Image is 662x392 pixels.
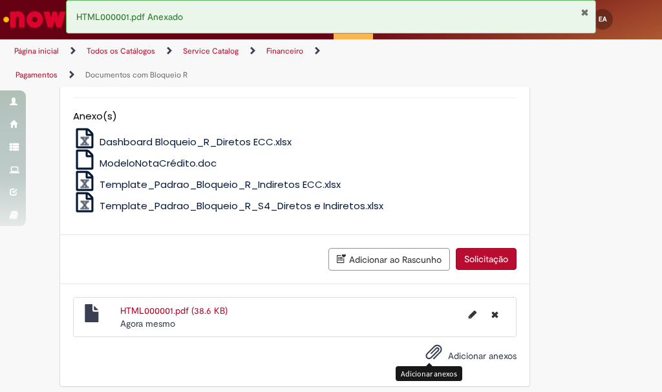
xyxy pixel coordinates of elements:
[396,366,462,381] div: Adicionar anexos
[87,46,155,56] a: Todos os Catálogos
[73,156,217,170] a: ModeloNotaCrédito.doc
[73,111,517,122] h5: Anexo(s)
[73,178,341,191] a: Template_Padrao_Bloqueio_R_Indiretos ECC.xlsx
[76,11,183,23] span: HTML000001.pdf Anexado
[266,46,303,56] a: Financeiro
[328,248,450,271] button: Adicionar ao Rascunho
[100,156,217,170] span: ModeloNotaCrédito.doc
[183,46,239,56] a: Service Catalog
[448,350,517,362] span: Adicionar anexos
[599,15,606,23] span: EA
[461,304,484,325] button: Editar nome de arquivo HTML000001.pdf
[581,7,589,17] button: Fechar Notificação
[484,304,506,325] button: Excluir HTML000001.pdf
[100,178,341,191] span: Template_Padrao_Bloqueio_R_Indiretos ECC.xlsx
[1,6,68,32] img: ServiceNow
[14,46,59,56] a: Página inicial
[100,135,292,149] span: Dashboard Bloqueio_R_Diretos ECC.xlsx
[120,318,175,329] span: Agora mesmo
[10,39,376,87] ul: Trilhas de página
[85,70,187,80] a: Documentos com Bloqueio R
[73,199,384,212] a: Template_Padrao_Bloqueio_R_S4_Diretos e Indiretos.xlsx
[456,248,517,270] button: Solicitação
[73,135,292,149] a: Dashboard Bloqueio_R_Diretos ECC.xlsx
[120,305,228,316] a: HTML000001.pdf (38.6 KB)
[100,199,383,212] span: Template_Padrao_Bloqueio_R_S4_Diretos e Indiretos.xlsx
[16,70,58,80] a: Pagamentos
[120,318,175,329] time: 30/09/2025 15:55:36
[422,340,445,370] button: Adicionar anexos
